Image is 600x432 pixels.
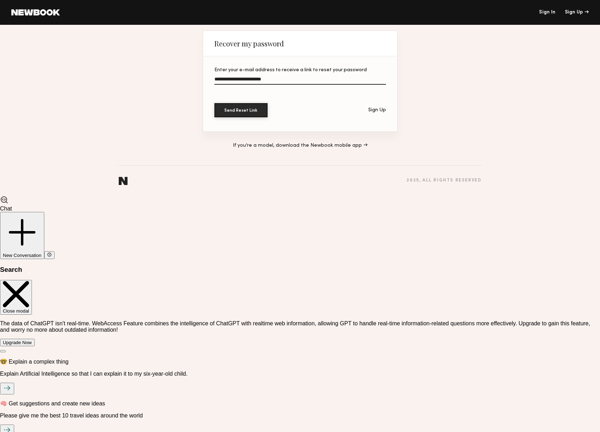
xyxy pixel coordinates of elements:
[368,108,386,113] div: Sign Up
[214,39,284,48] div: Recover my password
[565,10,589,15] div: Sign Up
[233,143,368,148] a: If you’re a model, download the Newbook mobile app →
[214,103,268,117] button: Send Reset Link
[3,308,29,314] span: Close modal
[406,178,481,183] div: 2025 , all rights reserved
[3,253,41,258] span: New Conversation
[214,77,386,85] input: Enter your e-mail address to receive a link to reset your password
[214,68,386,73] div: Enter your e-mail address to receive a link to reset your password
[539,10,555,15] a: Sign In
